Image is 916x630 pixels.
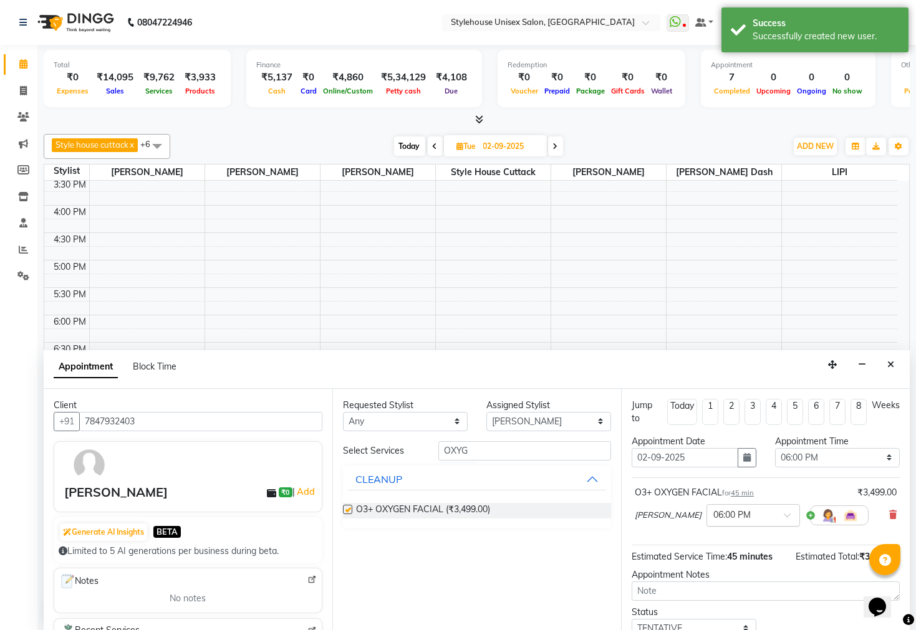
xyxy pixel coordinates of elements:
[52,288,89,301] div: 5:30 PM
[292,484,317,499] span: |
[52,206,89,219] div: 4:00 PM
[205,165,320,180] span: [PERSON_NAME]
[632,606,756,619] div: Status
[52,343,89,356] div: 6:30 PM
[711,60,865,70] div: Appointment
[745,399,761,425] li: 3
[454,141,480,151] span: Tue
[632,568,900,581] div: Appointment Notes
[320,70,376,85] div: ₹4,860
[843,508,858,523] img: Interior.png
[79,412,322,431] input: Search by Name/Mobile/Email/Code
[137,5,192,40] b: 08047224946
[256,70,297,85] div: ₹5,137
[573,87,608,95] span: Package
[635,486,754,499] div: O3+ OXYGEN FACIAL
[508,87,541,95] span: Voucher
[821,508,836,523] img: Hairdresser.png
[480,137,542,156] input: 2025-09-02
[648,87,675,95] span: Wallet
[54,60,221,70] div: Total
[54,70,92,85] div: ₹0
[32,5,117,40] img: logo
[54,412,80,431] button: +91
[59,545,317,558] div: Limited to 5 AI generations per business during beta.
[782,165,897,180] span: LIPI
[71,447,107,483] img: avatar
[667,165,781,180] span: [PERSON_NAME] Dash
[859,551,900,562] span: ₹3,499.00
[775,435,900,448] div: Appointment Time
[723,399,740,425] li: 2
[541,70,573,85] div: ₹0
[133,361,176,372] span: Block Time
[794,138,837,155] button: ADD NEW
[794,70,829,85] div: 0
[343,399,468,412] div: Requested Stylist
[180,70,221,85] div: ₹3,933
[438,441,611,461] input: Search by service name
[670,399,694,413] div: Today
[864,580,904,618] iframe: chat widget
[52,260,89,274] div: 5:00 PM
[265,87,289,95] span: Cash
[648,70,675,85] div: ₹0
[52,315,89,328] div: 6:00 PM
[508,70,541,85] div: ₹0
[753,30,899,43] div: Successfully created new user.
[829,87,865,95] span: No show
[142,87,176,95] span: Services
[632,399,662,425] div: Jump to
[632,448,738,467] input: yyyy-mm-dd
[872,399,900,412] div: Weeks
[797,141,834,151] span: ADD NEW
[632,435,756,448] div: Appointment Date
[256,60,472,70] div: Finance
[766,399,782,425] li: 4
[851,399,867,425] li: 8
[711,70,753,85] div: 7
[787,399,803,425] li: 5
[857,486,897,499] div: ₹3,499.00
[882,355,900,375] button: Close
[295,484,317,499] a: Add
[711,87,753,95] span: Completed
[103,87,127,95] span: Sales
[55,140,128,150] span: Style house cuttack
[722,489,754,497] small: for
[128,140,134,150] a: x
[54,399,322,412] div: Client
[508,60,675,70] div: Redemption
[753,87,794,95] span: Upcoming
[54,87,92,95] span: Expenses
[54,356,118,378] span: Appointment
[702,399,718,425] li: 1
[356,503,490,518] span: O3+ OXYGEN FACIAL (₹3,499.00)
[731,489,754,497] span: 45 min
[182,87,218,95] span: Products
[60,523,147,541] button: Generate AI Insights
[551,165,666,180] span: [PERSON_NAME]
[541,87,573,95] span: Prepaid
[44,165,89,178] div: Stylist
[829,70,865,85] div: 0
[753,17,899,30] div: Success
[297,87,320,95] span: Card
[321,165,435,180] span: [PERSON_NAME]
[59,573,99,589] span: Notes
[52,233,89,246] div: 4:30 PM
[394,136,425,156] span: Today
[320,87,376,95] span: Online/Custom
[486,399,611,412] div: Assigned Stylist
[573,70,608,85] div: ₹0
[297,70,320,85] div: ₹0
[431,70,472,85] div: ₹4,108
[90,165,205,180] span: [PERSON_NAME]
[608,87,648,95] span: Gift Cards
[279,487,292,497] span: ₹0
[829,399,846,425] li: 7
[436,165,551,180] span: Style house cuttack
[727,551,773,562] span: 45 minutes
[52,178,89,191] div: 3:30 PM
[334,444,429,457] div: Select Services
